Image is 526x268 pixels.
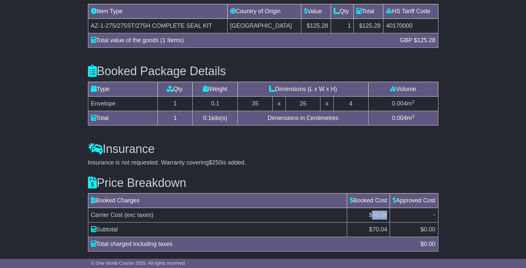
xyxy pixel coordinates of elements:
td: 1 [331,18,354,33]
td: Weight [193,82,238,96]
span: 0.00 [424,241,435,247]
span: 0.004 [392,100,407,107]
td: Value [301,4,331,18]
td: 35 [238,96,273,111]
td: Qty. [158,82,193,96]
div: Insurance is not requested. Warranty covering is added. [88,159,438,166]
span: © One World Courier 2025. All rights reserved. [91,260,186,266]
span: $250 [209,159,222,166]
span: - [433,212,435,218]
td: Booked Charges [88,194,347,208]
span: 0.004 [392,115,407,121]
td: AZ-1-275/275ST/275H COMPLETE SEAL KIT [88,18,227,33]
span: 70.04 [372,226,387,233]
span: Carrier Cost [91,212,123,218]
td: kilo(s) [193,111,238,125]
td: Dimensions in Centimetres [238,111,368,125]
div: Total value of the goods (1 Items) [88,36,397,45]
td: Qty [331,4,354,18]
h3: Booked Package Details [88,65,438,78]
td: $125.28 [354,18,383,33]
td: Volume [368,82,438,96]
div: GBP $125.28 [397,36,439,45]
td: Subtotal [88,223,347,237]
td: [GEOGRAPHIC_DATA] [227,18,301,33]
div: $ [417,240,438,249]
sup: 3 [412,99,414,104]
td: $ [347,223,390,237]
td: x [273,96,286,111]
td: $125.28 [301,18,331,33]
span: 0.1 [203,115,211,121]
td: Dimensions (L x W x H) [238,82,368,96]
td: Total [354,4,383,18]
h3: Insurance [88,142,438,156]
td: Booked Cost [347,194,390,208]
h3: Price Breakdown [88,176,438,190]
td: m [368,111,438,125]
td: m [368,96,438,111]
td: 0.1 [193,96,238,111]
span: $70.04 [369,212,387,218]
sup: 3 [412,114,414,119]
td: Country of Origin [227,4,301,18]
td: Approved Cost [390,194,438,208]
span: 0.00 [424,226,435,233]
td: 4 [333,96,368,111]
div: Total charged including taxes [88,240,417,249]
td: 1 [158,96,193,111]
td: 1 [158,111,193,125]
td: Item Type [88,4,227,18]
td: x [320,96,333,111]
td: Type [88,82,158,96]
td: $ [390,223,438,237]
td: 26 [286,96,320,111]
td: Total [88,111,158,125]
td: HS Tariff Code [383,4,438,18]
span: (exc taxes) [125,212,153,218]
td: 40170000 [383,18,438,33]
td: Envelope [88,96,158,111]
